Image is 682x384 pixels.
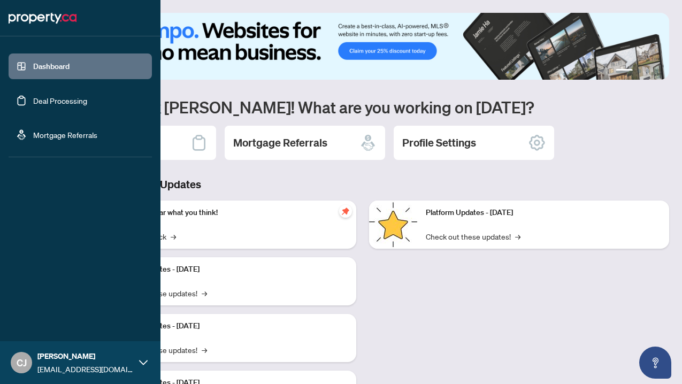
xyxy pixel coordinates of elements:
button: 4 [654,69,658,73]
span: [EMAIL_ADDRESS][DOMAIN_NAME] [37,363,134,375]
button: 3 [646,69,650,73]
p: Platform Updates - [DATE] [426,207,661,219]
span: pushpin [339,205,352,218]
h3: Brokerage & Industry Updates [56,177,669,192]
span: → [171,231,176,242]
span: [PERSON_NAME] [37,350,134,362]
button: 1 [616,69,633,73]
span: → [202,344,207,356]
a: Mortgage Referrals [33,130,97,140]
button: 2 [637,69,641,73]
img: Slide 0 [56,13,669,80]
p: Platform Updates - [DATE] [112,320,348,332]
a: Dashboard [33,62,70,71]
p: We want to hear what you think! [112,207,348,219]
h2: Mortgage Referrals [233,135,327,150]
a: Deal Processing [33,96,87,105]
button: Open asap [639,347,671,379]
p: Platform Updates - [DATE] [112,264,348,275]
h1: Welcome back [PERSON_NAME]! What are you working on [DATE]? [56,97,669,117]
span: CJ [17,355,27,370]
img: logo [9,10,76,27]
span: → [515,231,520,242]
span: → [202,287,207,299]
h2: Profile Settings [402,135,476,150]
a: Check out these updates!→ [426,231,520,242]
img: Platform Updates - June 23, 2025 [369,201,417,249]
